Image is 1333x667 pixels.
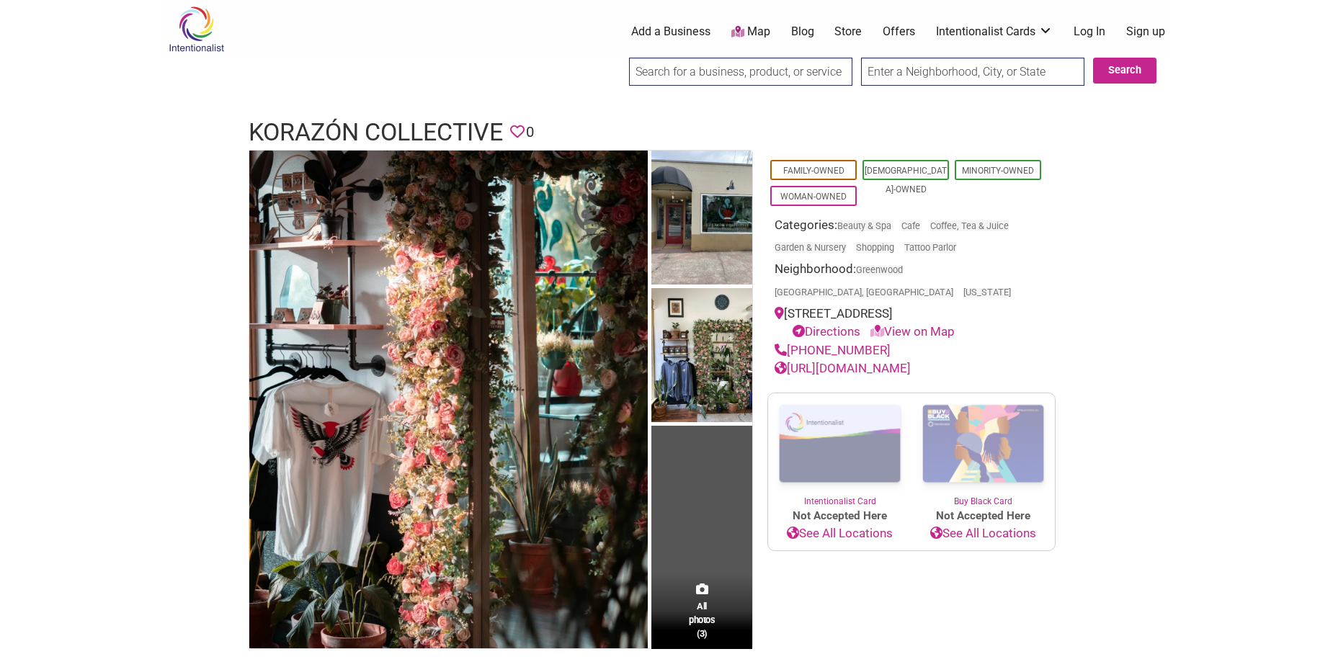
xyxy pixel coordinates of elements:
[1074,24,1105,40] a: Log In
[689,599,715,640] span: All photos (3)
[911,524,1055,543] a: See All Locations
[834,24,862,40] a: Store
[911,393,1055,496] img: Buy Black Card
[526,121,534,143] span: 0
[775,242,846,253] a: Garden & Nursery
[1093,58,1156,84] button: Search
[865,166,947,194] a: [DEMOGRAPHIC_DATA]-Owned
[963,288,1011,297] span: [US_STATE]
[780,192,847,202] a: Woman-Owned
[775,305,1048,341] div: [STREET_ADDRESS]
[901,220,920,231] a: Cafe
[936,24,1053,40] a: Intentionalist Cards
[629,58,852,86] input: Search for a business, product, or service
[904,242,956,253] a: Tattoo Parlor
[775,260,1048,305] div: Neighborhood:
[793,324,860,339] a: Directions
[775,216,1048,261] div: Categories:
[791,24,814,40] a: Blog
[731,24,770,40] a: Map
[911,508,1055,524] span: Not Accepted Here
[768,393,911,495] img: Intentionalist Card
[775,288,953,297] span: [GEOGRAPHIC_DATA], [GEOGRAPHIC_DATA]
[783,166,844,176] a: Family-Owned
[930,220,1009,231] a: Coffee, Tea & Juice
[962,166,1034,176] a: Minority-Owned
[1126,24,1165,40] a: Sign up
[856,266,903,275] span: Greenwood
[911,393,1055,509] a: Buy Black Card
[837,220,891,231] a: Beauty & Spa
[861,58,1084,86] input: Enter a Neighborhood, City, or State
[775,361,911,375] a: [URL][DOMAIN_NAME]
[631,24,710,40] a: Add a Business
[883,24,915,40] a: Offers
[249,115,503,150] h1: Korazón Collective
[768,508,911,524] span: Not Accepted Here
[768,393,911,508] a: Intentionalist Card
[856,242,894,253] a: Shopping
[768,524,911,543] a: See All Locations
[775,343,891,357] a: [PHONE_NUMBER]
[870,324,955,339] a: View on Map
[162,6,231,53] img: Intentionalist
